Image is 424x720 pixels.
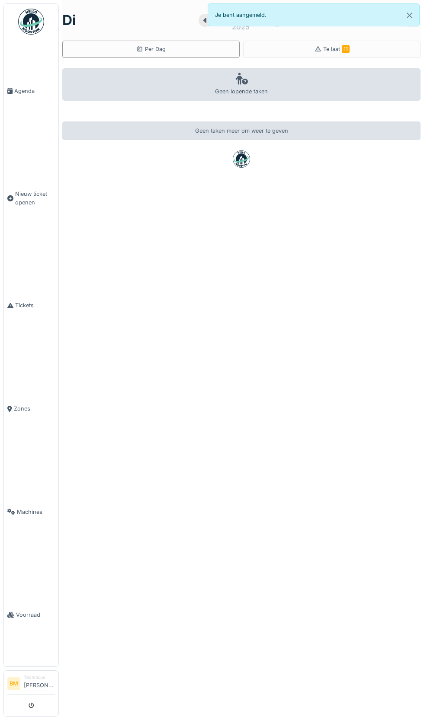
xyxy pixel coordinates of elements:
[62,68,421,101] div: Geen lopende taken
[4,460,58,564] a: Machines
[208,3,420,26] div: Je bent aangemeld.
[14,87,55,95] span: Agenda
[7,677,20,690] li: BM
[342,45,350,53] span: 11
[62,12,76,29] h1: di
[4,564,58,667] a: Voorraad
[233,150,250,168] img: badge-BVDL4wpA.svg
[24,674,55,681] div: Technicus
[136,45,166,53] div: Per Dag
[16,611,55,619] span: Voorraad
[24,674,55,693] li: [PERSON_NAME]
[14,405,55,413] span: Zones
[62,121,421,140] div: Geen taken meer om weer te geven
[400,4,419,27] button: Close
[323,46,350,52] span: Te laat
[4,357,58,460] a: Zones
[17,508,55,516] span: Machines
[7,674,55,695] a: BM Technicus[PERSON_NAME]
[15,301,55,309] span: Tickets
[4,39,58,143] a: Agenda
[18,9,44,35] img: Badge_color-CXgf-gQk.svg
[4,254,58,357] a: Tickets
[15,190,55,206] span: Nieuw ticket openen
[232,22,250,32] div: 2025
[4,143,58,254] a: Nieuw ticket openen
